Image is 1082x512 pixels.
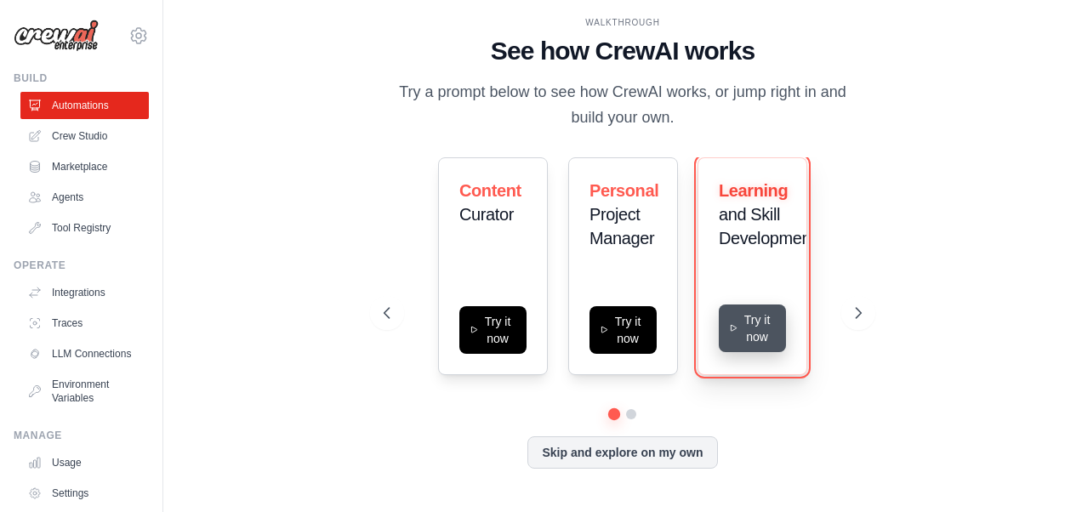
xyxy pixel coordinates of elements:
[384,16,862,29] div: WALKTHROUGH
[459,181,521,200] span: Content
[20,279,149,306] a: Integrations
[384,80,862,130] p: Try a prompt below to see how CrewAI works, or jump right in and build your own.
[459,306,527,354] button: Try it now
[20,92,149,119] a: Automations
[20,371,149,412] a: Environment Variables
[719,181,788,200] span: Learning
[589,306,657,354] button: Try it now
[719,304,786,352] button: Try it now
[20,340,149,367] a: LLM Connections
[14,71,149,85] div: Build
[20,184,149,211] a: Agents
[20,310,149,337] a: Traces
[527,436,717,469] button: Skip and explore on my own
[20,214,149,242] a: Tool Registry
[384,36,862,66] h1: See how CrewAI works
[20,449,149,476] a: Usage
[14,259,149,272] div: Operate
[589,181,658,200] span: Personal
[20,153,149,180] a: Marketplace
[459,205,514,224] span: Curator
[14,429,149,442] div: Manage
[997,430,1082,512] iframe: Chat Widget
[719,205,815,247] span: and Skill Development
[589,205,654,247] span: Project Manager
[20,122,149,150] a: Crew Studio
[14,20,99,52] img: Logo
[20,480,149,507] a: Settings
